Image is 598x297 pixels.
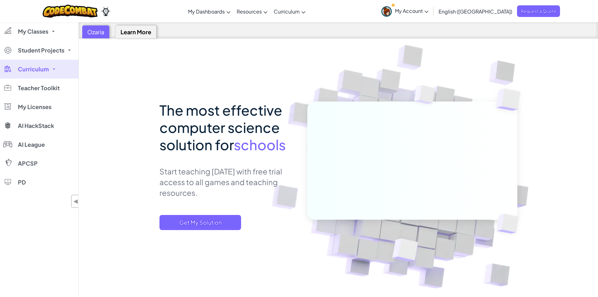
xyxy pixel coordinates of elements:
[159,101,282,153] span: The most effective computer science solution for
[378,1,432,21] a: My Account
[18,104,51,110] span: My Licenses
[82,25,109,38] div: Ozaria
[185,3,234,20] a: My Dashboards
[439,8,512,15] span: English ([GEOGRAPHIC_DATA])
[159,166,298,198] p: Start teaching [DATE] with free trial access to all games and teaching resources.
[18,123,54,129] span: AI HackStack
[188,8,225,15] span: My Dashboards
[116,25,156,38] div: Learn More
[377,225,433,277] img: Overlap cubes
[101,7,111,16] img: Ozaria
[484,73,538,126] img: Overlap cubes
[517,5,560,17] a: Request a Quote
[18,142,45,147] span: AI League
[18,47,64,53] span: Student Projects
[395,8,428,14] span: My Account
[43,5,98,18] img: CodeCombat logo
[402,73,448,120] img: Overlap cubes
[18,66,49,72] span: Curriculum
[18,85,60,91] span: Teacher Toolkit
[487,201,534,247] img: Overlap cubes
[234,3,271,20] a: Resources
[435,3,515,20] a: English ([GEOGRAPHIC_DATA])
[381,6,392,17] img: avatar
[271,3,309,20] a: Curriculum
[159,215,241,230] button: Get My Solution
[73,197,78,206] span: ◀
[234,136,286,153] span: schools
[274,8,300,15] span: Curriculum
[237,8,262,15] span: Resources
[18,29,48,34] span: My Classes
